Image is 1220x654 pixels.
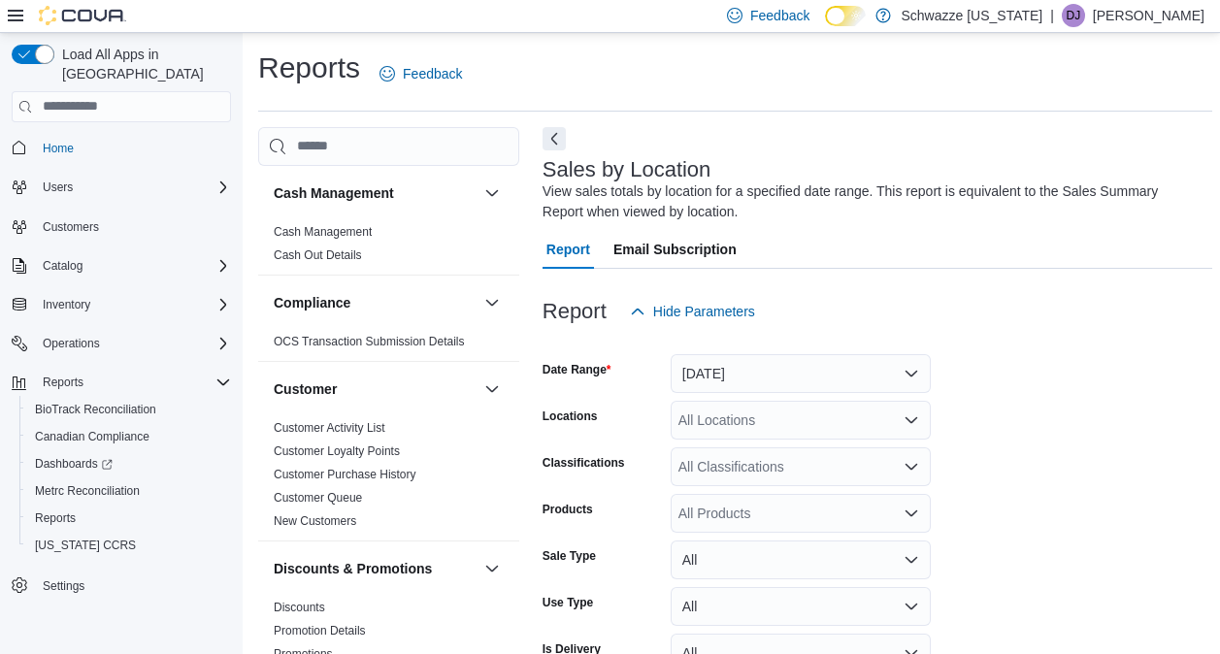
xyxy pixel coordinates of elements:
span: Washington CCRS [27,534,231,557]
span: Users [43,180,73,195]
h3: Cash Management [274,183,394,203]
a: Promotion Details [274,624,366,638]
button: All [671,587,931,626]
span: BioTrack Reconciliation [27,398,231,421]
button: [DATE] [671,354,931,393]
span: Canadian Compliance [27,425,231,448]
button: All [671,540,931,579]
span: New Customers [274,513,356,529]
span: [US_STATE] CCRS [35,538,136,553]
a: Canadian Compliance [27,425,157,448]
button: Cash Management [480,181,504,205]
button: Home [4,134,239,162]
span: Promotion Details [274,623,366,638]
a: Cash Out Details [274,248,362,262]
span: Report [546,230,590,269]
img: Cova [39,6,126,25]
span: Operations [43,336,100,351]
a: Home [35,137,82,160]
span: Discounts [274,600,325,615]
span: Users [35,176,231,199]
span: Metrc Reconciliation [35,483,140,499]
button: BioTrack Reconciliation [19,396,239,423]
span: Dark Mode [825,26,826,27]
span: Feedback [403,64,462,83]
button: Operations [4,330,239,357]
button: Cash Management [274,183,477,203]
span: Reports [27,507,231,530]
button: Inventory [4,291,239,318]
div: Customer [258,416,519,540]
a: Customer Purchase History [274,468,416,481]
button: [US_STATE] CCRS [19,532,239,559]
button: Canadian Compliance [19,423,239,450]
span: Catalog [43,258,82,274]
label: Products [543,502,593,517]
span: Customers [43,219,99,235]
span: DJ [1067,4,1081,27]
a: Dashboards [19,450,239,477]
h3: Customer [274,379,337,399]
span: Reports [35,371,231,394]
a: Settings [35,574,92,598]
button: Metrc Reconciliation [19,477,239,505]
a: BioTrack Reconciliation [27,398,164,421]
div: Cash Management [258,220,519,275]
a: Customer Loyalty Points [274,444,400,458]
span: Settings [43,578,84,594]
a: Customer Activity List [274,421,385,435]
button: Reports [4,369,239,396]
span: Home [43,141,74,156]
button: Next [543,127,566,150]
span: OCS Transaction Submission Details [274,334,465,349]
button: Users [35,176,81,199]
h1: Reports [258,49,360,87]
button: Hide Parameters [622,292,763,331]
span: BioTrack Reconciliation [35,402,156,417]
div: Dawn Johnston [1062,4,1085,27]
a: Discounts [274,601,325,614]
button: Discounts & Promotions [480,557,504,580]
h3: Compliance [274,293,350,312]
span: Hide Parameters [653,302,755,321]
a: Reports [27,507,83,530]
nav: Complex example [12,126,231,650]
span: Canadian Compliance [35,429,149,444]
span: Customer Loyalty Points [274,443,400,459]
span: Catalog [35,254,231,278]
span: Dashboards [35,456,113,472]
button: Settings [4,571,239,599]
a: Metrc Reconciliation [27,479,148,503]
span: Metrc Reconciliation [27,479,231,503]
button: Customer [480,377,504,401]
span: Customer Activity List [274,420,385,436]
button: Customers [4,213,239,241]
span: Cash Management [274,224,372,240]
a: OCS Transaction Submission Details [274,335,465,348]
button: Discounts & Promotions [274,559,477,578]
button: Open list of options [904,412,919,428]
span: Settings [35,572,231,597]
button: Open list of options [904,506,919,521]
span: Operations [35,332,231,355]
span: Load All Apps in [GEOGRAPHIC_DATA] [54,45,231,83]
div: Compliance [258,330,519,361]
span: Customer Queue [274,490,362,506]
span: Customers [35,214,231,239]
span: Reports [35,510,76,526]
span: Inventory [35,293,231,316]
h3: Discounts & Promotions [274,559,432,578]
button: Compliance [480,291,504,314]
span: Reports [43,375,83,390]
button: Operations [35,332,108,355]
button: Open list of options [904,459,919,474]
label: Classifications [543,455,625,471]
span: Feedback [750,6,809,25]
p: | [1050,4,1054,27]
span: Home [35,136,231,160]
button: Compliance [274,293,477,312]
span: Cash Out Details [274,247,362,263]
h3: Sales by Location [543,158,711,181]
button: Reports [19,505,239,532]
button: Inventory [35,293,98,316]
